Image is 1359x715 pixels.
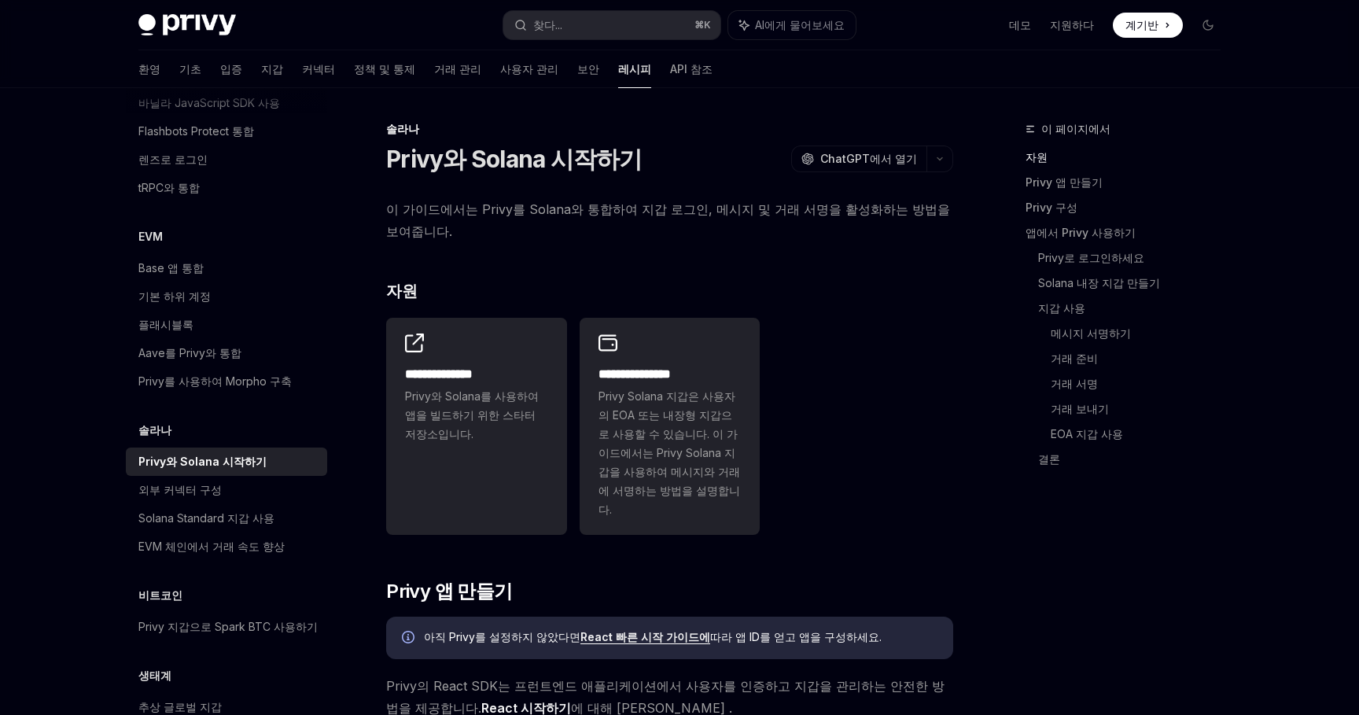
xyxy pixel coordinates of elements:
font: AI에게 물어보세요 [755,18,845,31]
font: 결론 [1038,452,1060,466]
a: 기초 [179,50,201,88]
font: 이 페이지에서 [1041,122,1110,135]
button: 찾다...⌘K [503,11,720,39]
font: 찾다... [533,18,562,31]
a: Aave를 Privy와 통합 [126,339,327,367]
a: 렌즈로 로그인 [126,146,327,174]
a: 거래 관리 [434,50,481,88]
a: 외부 커넥터 구성 [126,476,327,504]
font: 정책 및 통제 [354,62,415,76]
a: 앱에서 Privy 사용하기 [1026,220,1233,245]
font: 이 가이드에서는 Privy를 Solana와 통합하여 지갑 로그인, 메시지 및 거래 서명을 활성화하는 방법을 보여줍니다. [386,201,950,239]
a: 자원 [1026,145,1233,170]
font: 거래 관리 [434,62,481,76]
a: 환영 [138,50,160,88]
a: Solana 내장 지갑 만들기 [1038,271,1233,296]
a: 입증 [220,50,242,88]
a: 계기반 [1113,13,1183,38]
font: 계기반 [1125,18,1158,31]
a: Privy로 로그인하세요 [1038,245,1233,271]
a: Privy 구성 [1026,195,1233,220]
font: 비트코인 [138,588,182,602]
font: 환영 [138,62,160,76]
a: Privy 지갑으로 Spark BTC 사용하기 [126,613,327,641]
font: 지갑 사용 [1038,301,1085,315]
font: Privy와 Solana 시작하기 [386,145,643,173]
font: 사용자 관리 [500,62,558,76]
a: React 빠른 시작 가이드에 [580,630,710,644]
a: Flashbots Protect 통합 [126,117,327,146]
font: 렌즈로 로그인 [138,153,208,166]
a: tRPC와 통합 [126,174,327,202]
a: 데모 [1009,17,1031,33]
font: Privy Solana 지갑은 사용자의 EOA 또는 내장형 지갑으로 사용할 수 있습니다. 이 가이드에서는 Privy Solana 지갑을 사용하여 메시지와 거래에 서명하는 방법... [598,389,740,516]
a: 메시지 서명하기 [1051,321,1233,346]
font: tRPC와 통합 [138,181,200,194]
font: 레시피 [618,62,651,76]
a: Privy와 Solana 시작하기 [126,448,327,476]
a: 레시피 [618,50,651,88]
a: 거래 보내기 [1051,396,1233,422]
font: 솔라나 [138,423,171,437]
font: Privy와 Solana 시작하기 [138,455,267,468]
font: Privy를 사용하여 Morpho 구축 [138,374,292,388]
font: 아직 Privy를 설정하지 않았다면 [424,630,580,643]
font: 기본 하위 계정 [138,289,211,303]
a: 사용자 관리 [500,50,558,88]
font: 솔라나 [386,122,419,135]
font: React 빠른 시작 가이드에 [580,630,710,643]
a: API 참조 [670,50,713,88]
font: EVM 체인에서 거래 속도 향상 [138,540,285,553]
font: ⌘ [694,19,704,31]
button: 다크 모드 전환 [1195,13,1221,38]
a: 지갑 사용 [1038,296,1233,321]
font: Privy 구성 [1026,201,1077,214]
font: Solana 내장 지갑 만들기 [1038,276,1160,289]
a: 플래시블록 [126,311,327,339]
font: Privy 앱 만들기 [386,580,512,603]
font: Solana Standard 지갑 사용 [138,511,274,525]
font: 앱에서 Privy 사용하기 [1026,226,1136,239]
a: 지원하다 [1050,17,1094,33]
a: 기본 하위 계정 [126,282,327,311]
font: EVM [138,230,163,243]
font: 외부 커넥터 구성 [138,483,222,496]
button: ChatGPT에서 열기 [791,146,926,172]
a: 거래 서명 [1051,371,1233,396]
a: 거래 준비 [1051,346,1233,371]
font: ChatGPT에서 열기 [820,152,917,165]
font: 추상 글로벌 지갑 [138,700,222,713]
font: 지갑 [261,62,283,76]
font: 커넥터 [302,62,335,76]
font: 입증 [220,62,242,76]
font: 따라 앱 ID를 얻고 앱을 구성하세요. [710,630,882,643]
font: Privy로 로그인하세요 [1038,251,1144,264]
svg: 정보 [402,631,418,647]
a: Solana Standard 지갑 사용 [126,504,327,533]
font: Privy 지갑으로 Spark BTC 사용하기 [138,620,318,633]
font: 메시지 서명하기 [1051,326,1131,340]
font: 자원 [386,282,417,300]
a: EOA 지갑 사용 [1051,422,1233,447]
font: Aave를 Privy와 통합 [138,346,241,359]
font: EOA 지갑 사용 [1051,427,1123,440]
font: 거래 보내기 [1051,402,1109,415]
font: 데모 [1009,18,1031,31]
font: 지원하다 [1050,18,1094,31]
font: 보안 [577,62,599,76]
font: 자원 [1026,150,1048,164]
font: 플래시블록 [138,318,193,331]
a: Base 앱 통합 [126,254,327,282]
font: 거래 서명 [1051,377,1098,390]
font: K [704,19,711,31]
a: 커넥터 [302,50,335,88]
a: Privy를 사용하여 Morpho 구축 [126,367,327,396]
font: 기초 [179,62,201,76]
button: AI에게 물어보세요 [728,11,856,39]
a: 정책 및 통제 [354,50,415,88]
a: EVM 체인에서 거래 속도 향상 [126,533,327,561]
font: API 참조 [670,62,713,76]
font: 거래 준비 [1051,352,1098,365]
font: Privy와 Solana를 사용하여 앱을 빌드하기 위한 스타터 저장소입니다. [405,389,539,440]
font: Base 앱 통합 [138,261,204,275]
